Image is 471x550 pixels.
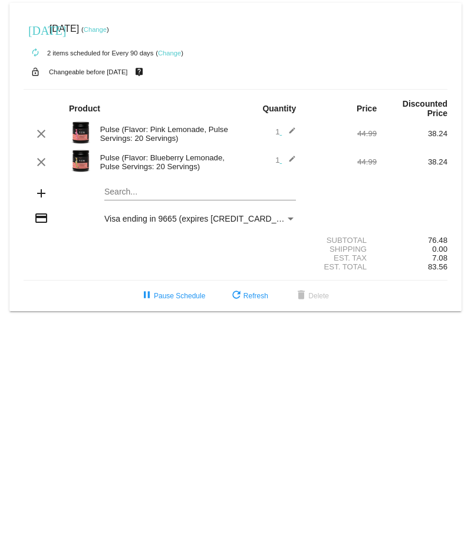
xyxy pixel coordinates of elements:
div: Subtotal [306,236,377,245]
strong: Discounted Price [403,99,447,118]
small: ( ) [156,50,183,57]
span: 7.08 [432,253,447,262]
div: 38.24 [377,157,447,166]
small: ( ) [81,26,109,33]
a: Change [84,26,107,33]
mat-icon: pause [140,289,154,303]
strong: Product [69,104,100,113]
mat-icon: credit_card [34,211,48,225]
mat-icon: refresh [229,289,243,303]
span: 1 [275,156,296,164]
strong: Quantity [262,104,296,113]
mat-icon: clear [34,127,48,141]
button: Pause Schedule [130,285,215,307]
mat-icon: autorenew [28,46,42,60]
mat-icon: delete [294,289,308,303]
div: Pulse (Flavor: Pink Lemonade, Pulse Servings: 20 Servings) [94,125,236,143]
input: Search... [104,187,296,197]
mat-icon: lock_open [28,64,42,80]
small: 2 items scheduled for Every 90 days [24,50,153,57]
div: 44.99 [306,157,377,166]
img: Image-1-Carousel-Pulse-20S-Pink-Lemonade-Transp.png [69,121,93,144]
span: Visa ending in 9665 (expires [CREDIT_CARD_DATA]) [104,214,302,223]
span: 1 [275,127,296,136]
mat-icon: add [34,186,48,200]
span: Refresh [229,292,268,300]
div: Est. Total [306,262,377,271]
div: Est. Tax [306,253,377,262]
div: 44.99 [306,129,377,138]
span: 0.00 [432,245,447,253]
div: Pulse (Flavor: Blueberry Lemonade, Pulse Servings: 20 Servings) [94,153,236,171]
img: Pulse20S-Blueberry-Lemonade-Transp.png [69,149,93,173]
mat-icon: [DATE] [28,22,42,37]
button: Delete [285,285,338,307]
strong: Price [357,104,377,113]
a: Change [158,50,181,57]
mat-icon: edit [282,155,296,169]
div: 76.48 [377,236,447,245]
div: Shipping [306,245,377,253]
small: Changeable before [DATE] [49,68,128,75]
mat-icon: live_help [132,64,146,80]
span: Delete [294,292,329,300]
button: Refresh [220,285,278,307]
mat-icon: edit [282,127,296,141]
div: 38.24 [377,129,447,138]
span: 83.56 [428,262,447,271]
mat-icon: clear [34,155,48,169]
span: Pause Schedule [140,292,205,300]
mat-select: Payment Method [104,214,296,223]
